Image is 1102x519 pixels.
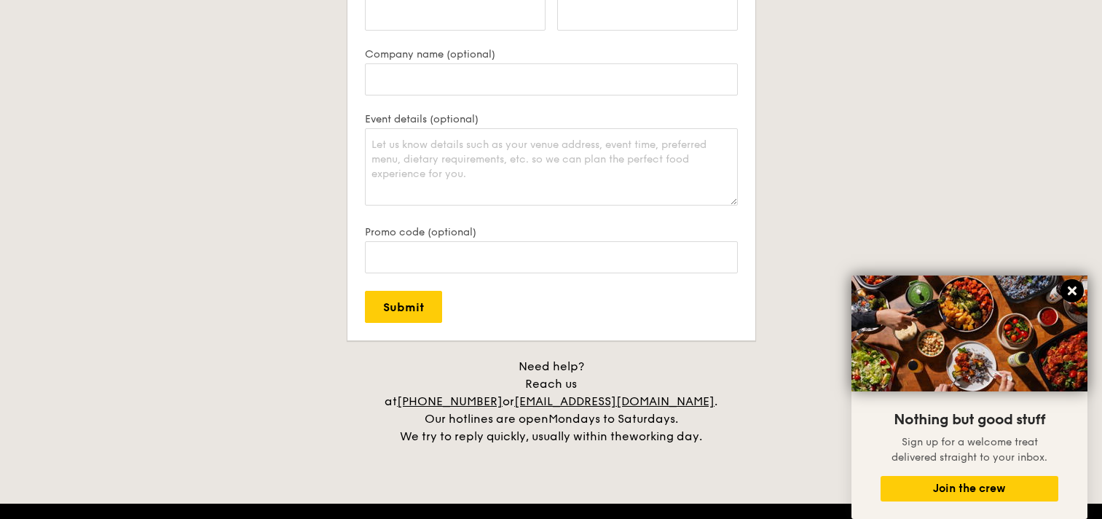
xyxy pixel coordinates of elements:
[514,394,715,408] a: [EMAIL_ADDRESS][DOMAIN_NAME]
[881,476,1058,502] button: Join the crew
[365,113,738,125] label: Event details (optional)
[629,429,702,443] span: working day.
[365,128,738,206] textarea: Let us know details such as your venue address, event time, preferred menu, dietary requirements,...
[548,412,678,426] span: Mondays to Saturdays.
[1060,279,1084,303] button: Close
[365,48,738,61] label: Company name (optional)
[397,394,503,408] a: [PHONE_NUMBER]
[892,436,1047,464] span: Sign up for a welcome treat delivered straight to your inbox.
[851,276,1087,391] img: DSC07876-Edit02-Large.jpeg
[369,358,733,445] div: Need help? Reach us at or . Our hotlines are open We try to reply quickly, usually within the
[894,411,1045,429] span: Nothing but good stuff
[365,291,442,323] input: Submit
[365,226,738,238] label: Promo code (optional)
